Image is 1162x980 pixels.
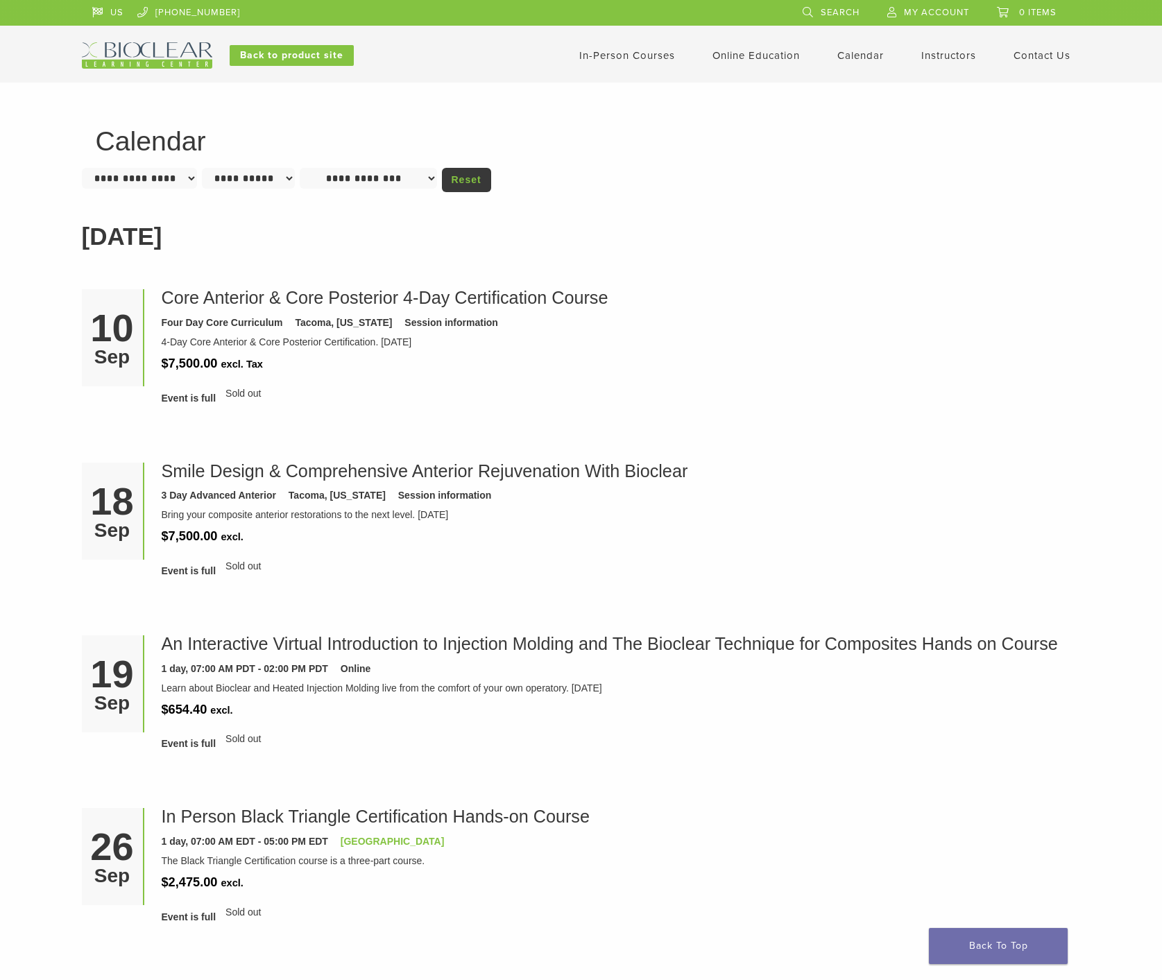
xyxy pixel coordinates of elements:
div: Tacoma, [US_STATE] [295,316,392,330]
a: Back To Top [929,928,1068,964]
div: Sold out [162,386,1070,413]
div: 1 day, 07:00 AM EDT - 05:00 PM EDT [162,834,328,849]
div: The Black Triangle Certification course is a three-part course. [162,854,1070,868]
span: excl. [210,705,232,716]
div: Four Day Core Curriculum [162,316,283,330]
a: Contact Us [1014,49,1070,62]
div: 10 [87,309,138,347]
a: Reset [442,168,491,192]
div: Sep [87,521,138,540]
span: My Account [904,7,969,18]
a: Online Education [712,49,800,62]
div: Sold out [162,905,1070,931]
span: Event is full [162,391,216,406]
span: $7,500.00 [162,356,218,370]
span: $7,500.00 [162,529,218,543]
span: excl. Tax [221,359,262,370]
div: 3 Day Advanced Anterior [162,488,276,503]
div: Sep [87,866,138,886]
div: Bring your composite anterior restorations to the next level. [DATE] [162,508,1070,522]
span: Event is full [162,564,216,578]
img: Bioclear [82,42,212,69]
a: Instructors [921,49,976,62]
span: Event is full [162,737,216,751]
a: In-Person Courses [579,49,675,62]
span: $2,475.00 [162,875,218,889]
span: Event is full [162,910,216,925]
h2: [DATE] [82,218,1081,255]
div: 4-Day Core Anterior & Core Posterior Certification. [DATE] [162,335,1070,350]
div: Session information [404,316,498,330]
div: Learn about Bioclear and Heated Injection Molding live from the comfort of your own operatory. [D... [162,681,1070,696]
a: Back to product site [230,45,354,66]
span: Search [821,7,860,18]
div: Online [341,662,371,676]
div: Sold out [162,559,1070,585]
div: Sep [87,694,138,713]
div: Sep [87,347,138,367]
a: Smile Design & Comprehensive Anterior Rejuvenation With Bioclear [162,461,688,481]
a: [GEOGRAPHIC_DATA] [341,836,445,847]
span: excl. [221,531,243,542]
a: An Interactive Virtual Introduction to Injection Molding and The Bioclear Technique for Composite... [162,634,1058,653]
div: 19 [87,655,138,694]
div: 18 [87,482,138,521]
div: Session information [398,488,492,503]
div: Tacoma, [US_STATE] [289,488,386,503]
span: $654.40 [162,703,207,716]
a: Calendar [837,49,884,62]
span: 0 items [1019,7,1057,18]
div: Sold out [162,732,1070,758]
a: In Person Black Triangle Certification Hands-on Course [162,807,590,826]
a: Core Anterior & Core Posterior 4-Day Certification Course [162,288,608,307]
div: 26 [87,827,138,866]
h1: Calendar [96,128,1067,155]
span: excl. [221,877,243,888]
div: 1 day, 07:00 AM PDT - 02:00 PM PDT [162,662,328,676]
